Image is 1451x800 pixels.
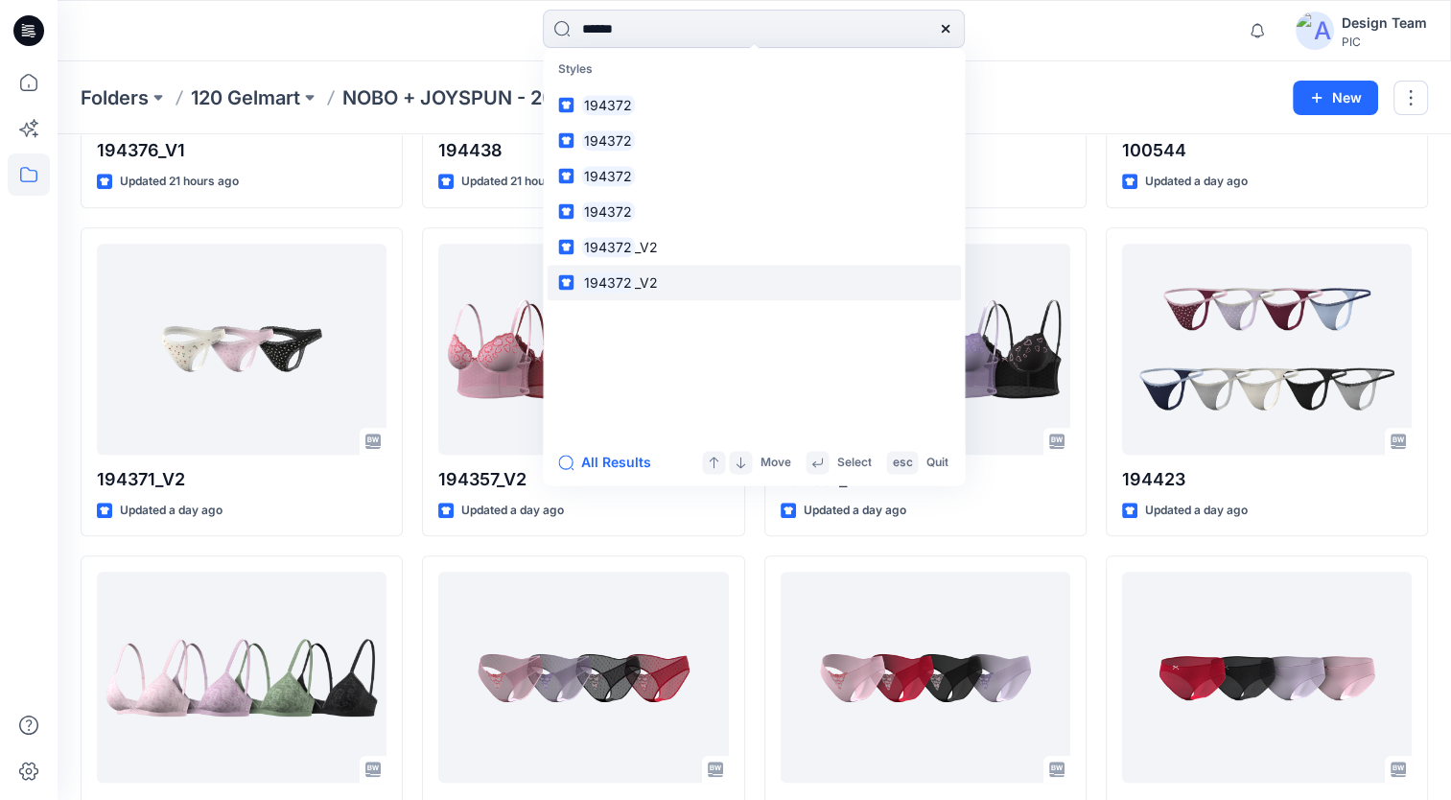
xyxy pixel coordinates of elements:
a: 194376_V2 [1122,572,1412,783]
a: 194430 [97,572,386,783]
mark: 194372 [581,271,635,294]
p: Updated a day ago [461,501,564,521]
p: Updated a day ago [1145,172,1248,192]
p: Updated 21 hours ago [461,172,580,192]
a: 194372_V2 [547,229,961,265]
mark: 194372 [581,200,635,223]
a: 194372 [547,123,961,158]
a: 194362_V2 [781,572,1070,783]
mark: 194372 [581,236,635,258]
a: 194372_V2 [547,265,961,300]
a: 194371_V2 [97,244,386,455]
a: 194372 [547,194,961,229]
a: 194372 [547,87,961,123]
p: Updated a day ago [1145,501,1248,521]
p: 194438 [438,137,728,164]
mark: 194372 [581,94,635,116]
p: Quit [925,453,948,473]
a: 194372 [547,158,961,194]
a: 194423 [1122,244,1412,455]
a: 194362_V1 [438,572,728,783]
button: All Results [558,451,664,474]
p: 194376_V1 [97,137,386,164]
p: 194423 [1122,466,1412,493]
p: 194357_V2 [438,466,728,493]
p: Updated 21 hours ago [120,172,239,192]
p: Updated a day ago [120,501,222,521]
p: 100544 [1122,137,1412,164]
p: Select [836,453,871,473]
a: 194357_V2 [438,244,728,455]
span: _V2 [635,239,658,255]
p: NOBO + JOYSPUN - 20250912_120_GC [342,84,695,111]
img: avatar [1296,12,1334,50]
button: New [1293,81,1378,115]
div: Design Team [1342,12,1427,35]
div: PIC [1342,35,1427,49]
a: Folders [81,84,149,111]
p: Updated a day ago [804,501,906,521]
p: Move [760,453,790,473]
mark: 194372 [581,165,635,187]
a: 120 Gelmart [191,84,300,111]
span: _V2 [635,274,658,291]
p: esc [892,453,912,473]
mark: 194372 [581,129,635,152]
p: Styles [547,52,961,87]
p: 194371_V2 [97,466,386,493]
